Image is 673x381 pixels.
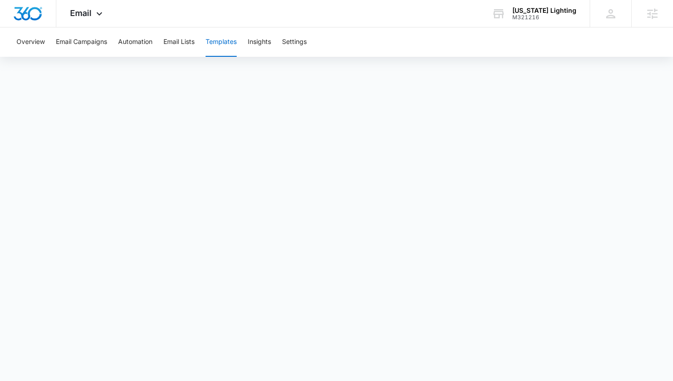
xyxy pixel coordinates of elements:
button: Overview [16,27,45,57]
button: Email Lists [163,27,195,57]
div: account name [512,7,576,14]
span: Email [70,8,92,18]
button: Templates [206,27,237,57]
button: Automation [118,27,152,57]
div: account id [512,14,576,21]
button: Insights [248,27,271,57]
button: Settings [282,27,307,57]
button: Email Campaigns [56,27,107,57]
